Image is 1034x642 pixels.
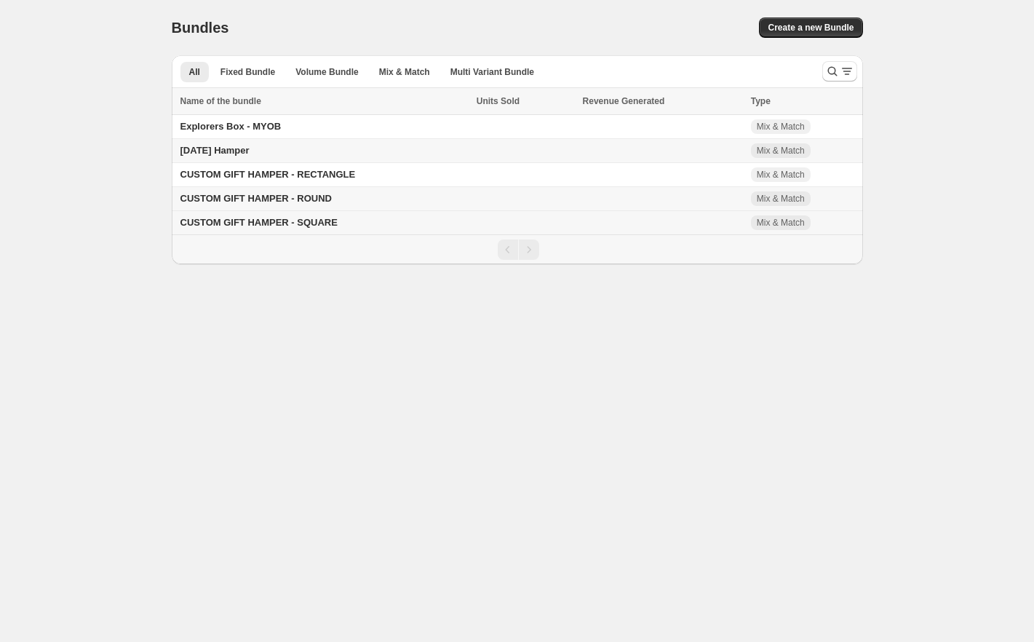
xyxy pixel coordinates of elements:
[583,94,680,108] button: Revenue Generated
[757,121,805,132] span: Mix & Match
[759,17,862,38] button: Create a new Bundle
[180,169,356,180] span: CUSTOM GIFT HAMPER - RECTANGLE
[189,66,200,78] span: All
[757,169,805,181] span: Mix & Match
[172,19,229,36] h1: Bundles
[295,66,358,78] span: Volume Bundle
[180,217,338,228] span: CUSTOM GIFT HAMPER - SQUARE
[477,94,534,108] button: Units Sold
[180,121,282,132] span: Explorers Box - MYOB
[379,66,430,78] span: Mix & Match
[768,22,854,33] span: Create a new Bundle
[477,94,520,108] span: Units Sold
[180,145,250,156] span: [DATE] Hamper
[583,94,665,108] span: Revenue Generated
[220,66,275,78] span: Fixed Bundle
[751,94,854,108] div: Type
[757,145,805,156] span: Mix & Match
[180,94,468,108] div: Name of the bundle
[180,193,332,204] span: CUSTOM GIFT HAMPER - ROUND
[822,61,857,82] button: Search and filter results
[757,217,805,229] span: Mix & Match
[450,66,534,78] span: Multi Variant Bundle
[757,193,805,205] span: Mix & Match
[172,234,863,264] nav: Pagination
